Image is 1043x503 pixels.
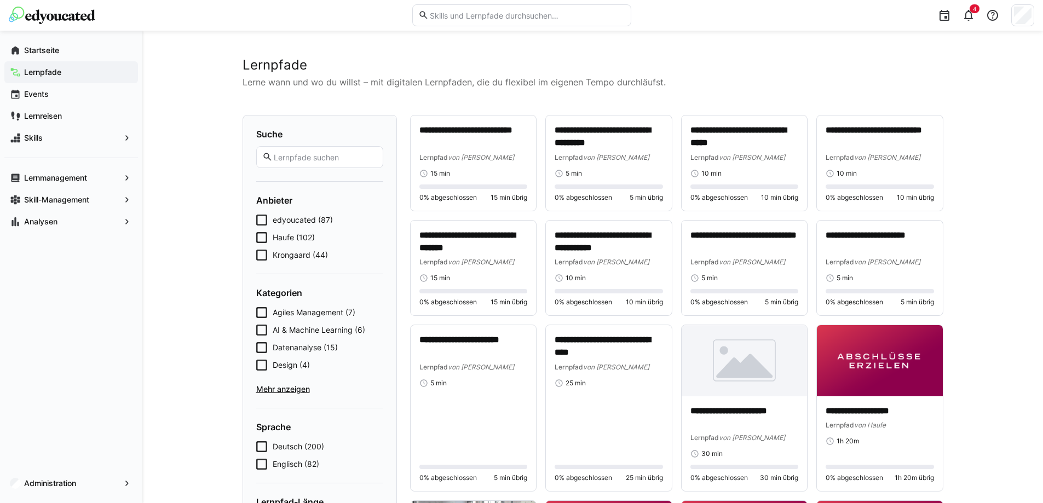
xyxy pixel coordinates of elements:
[256,195,383,206] h4: Anbieter
[765,298,798,307] span: 5 min übrig
[897,193,934,202] span: 10 min übrig
[701,274,718,282] span: 5 min
[430,169,450,178] span: 15 min
[690,473,748,482] span: 0% abgeschlossen
[419,298,477,307] span: 0% abgeschlossen
[429,10,625,20] input: Skills und Lernpfade durchsuchen…
[555,298,612,307] span: 0% abgeschlossen
[256,384,383,395] span: Mehr anzeigen
[256,287,383,298] h4: Kategorien
[837,437,859,446] span: 1h 20m
[430,379,447,388] span: 5 min
[826,153,854,161] span: Lernpfad
[583,363,649,371] span: von [PERSON_NAME]
[448,153,514,161] span: von [PERSON_NAME]
[273,250,328,261] span: Krongaard (44)
[701,449,723,458] span: 30 min
[491,298,527,307] span: 15 min übrig
[826,421,854,429] span: Lernpfad
[273,152,377,162] input: Lernpfade suchen
[826,473,883,482] span: 0% abgeschlossen
[419,258,448,266] span: Lernpfad
[583,258,649,266] span: von [PERSON_NAME]
[973,5,976,12] span: 4
[555,473,612,482] span: 0% abgeschlossen
[256,129,383,140] h4: Suche
[719,153,785,161] span: von [PERSON_NAME]
[626,473,663,482] span: 25 min übrig
[690,258,719,266] span: Lernpfad
[243,76,943,89] p: Lerne wann und wo du willst – mit digitalen Lernpfaden, die du flexibel im eigenen Tempo durchläu...
[901,298,934,307] span: 5 min übrig
[448,258,514,266] span: von [PERSON_NAME]
[448,363,514,371] span: von [PERSON_NAME]
[256,421,383,432] h4: Sprache
[273,342,338,353] span: Datenanalyse (15)
[273,441,324,452] span: Deutsch (200)
[243,57,943,73] h2: Lernpfade
[837,274,853,282] span: 5 min
[854,258,920,266] span: von [PERSON_NAME]
[826,258,854,266] span: Lernpfad
[837,169,857,178] span: 10 min
[701,169,722,178] span: 10 min
[682,325,808,396] img: image
[419,153,448,161] span: Lernpfad
[273,360,310,371] span: Design (4)
[273,215,333,226] span: edyoucated (87)
[630,193,663,202] span: 5 min übrig
[566,169,582,178] span: 5 min
[273,459,319,470] span: Englisch (82)
[273,232,315,243] span: Haufe (102)
[854,421,886,429] span: von Haufe
[761,193,798,202] span: 10 min übrig
[566,274,586,282] span: 10 min
[626,298,663,307] span: 10 min übrig
[854,153,920,161] span: von [PERSON_NAME]
[555,193,612,202] span: 0% abgeschlossen
[817,325,943,396] img: image
[583,153,649,161] span: von [PERSON_NAME]
[760,473,798,482] span: 30 min übrig
[719,433,785,442] span: von [PERSON_NAME]
[419,193,477,202] span: 0% abgeschlossen
[491,193,527,202] span: 15 min übrig
[566,379,586,388] span: 25 min
[273,307,355,318] span: Agiles Management (7)
[719,258,785,266] span: von [PERSON_NAME]
[555,153,583,161] span: Lernpfad
[895,473,934,482] span: 1h 20m übrig
[690,433,719,442] span: Lernpfad
[494,473,527,482] span: 5 min übrig
[419,473,477,482] span: 0% abgeschlossen
[430,274,450,282] span: 15 min
[690,298,748,307] span: 0% abgeschlossen
[826,193,883,202] span: 0% abgeschlossen
[690,153,719,161] span: Lernpfad
[555,258,583,266] span: Lernpfad
[419,363,448,371] span: Lernpfad
[690,193,748,202] span: 0% abgeschlossen
[555,363,583,371] span: Lernpfad
[826,298,883,307] span: 0% abgeschlossen
[273,325,365,336] span: AI & Machine Learning (6)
